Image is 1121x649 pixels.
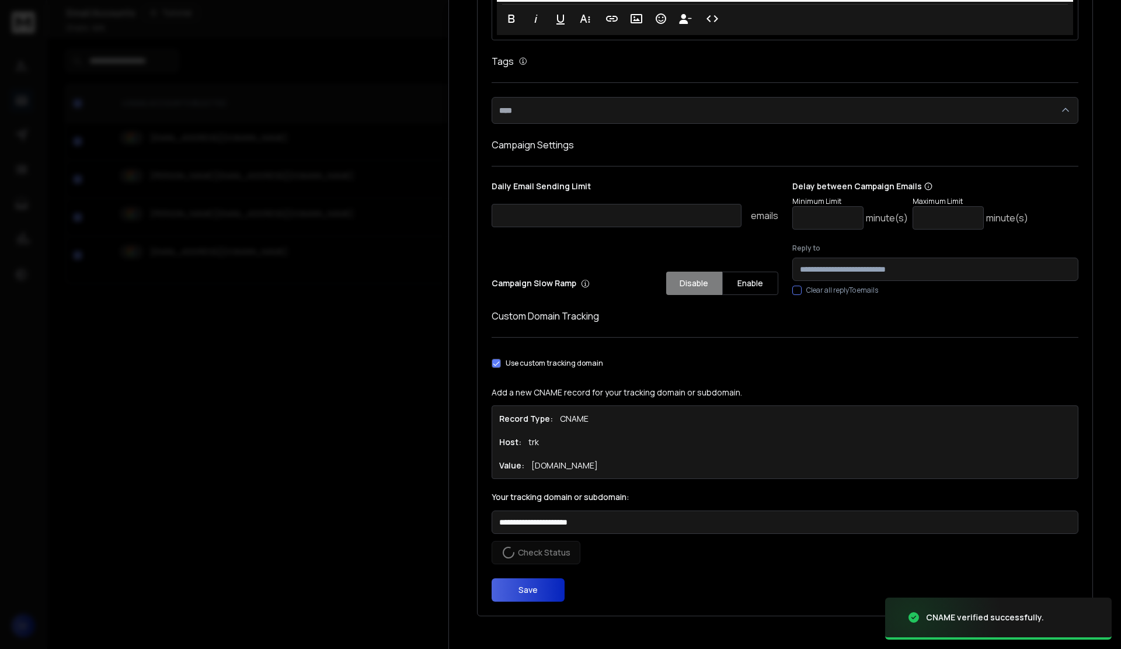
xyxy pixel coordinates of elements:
[531,460,598,471] p: [DOMAIN_NAME]
[492,309,1078,323] h1: Custom Domain Tracking
[492,493,1078,501] label: Your tracking domain or subdomain:
[666,272,722,295] button: Disable
[500,7,523,30] button: Bold (Ctrl+B)
[926,612,1044,623] div: CNAME verified successfully.
[492,181,778,197] p: Daily Email Sending Limit
[601,7,623,30] button: Insert Link (Ctrl+K)
[492,54,514,68] h1: Tags
[625,7,647,30] button: Insert Image (Ctrl+P)
[492,277,590,289] p: Campaign Slow Ramp
[506,359,603,368] label: Use custom tracking domain
[499,413,553,425] h1: Record Type:
[499,436,521,448] h1: Host:
[806,286,878,295] label: Clear all replyTo emails
[492,578,565,602] button: Save
[492,387,1078,398] p: Add a new CNAME record for your tracking domain or subdomain.
[792,197,908,206] p: Minimum Limit
[866,211,908,225] p: minute(s)
[574,7,596,30] button: More Text
[549,7,572,30] button: Underline (Ctrl+U)
[499,460,524,471] h1: Value:
[701,7,723,30] button: Code View
[674,7,697,30] button: Insert Unsubscribe Link
[650,7,672,30] button: Emoticons
[986,211,1028,225] p: minute(s)
[913,197,1028,206] p: Maximum Limit
[560,413,589,425] p: CNAME
[792,244,1079,253] label: Reply to
[722,272,778,295] button: Enable
[528,436,539,448] p: trk
[792,181,1028,192] p: Delay between Campaign Emails
[751,209,778,223] p: emails
[525,7,547,30] button: Italic (Ctrl+I)
[492,138,1078,152] h1: Campaign Settings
